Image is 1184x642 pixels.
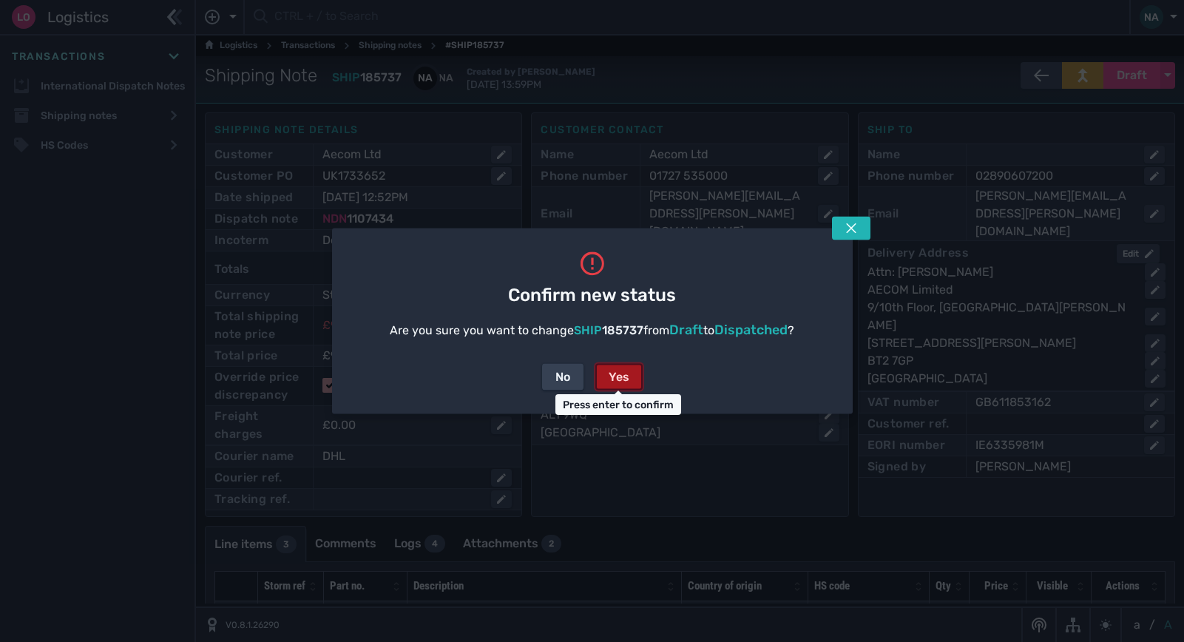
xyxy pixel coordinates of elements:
[555,368,570,386] div: No
[669,322,703,338] span: Draft
[574,323,602,337] span: SHIP
[602,323,643,337] span: 185737
[714,322,788,338] span: Dispatched
[555,394,681,415] div: Press enter to confirm
[508,282,676,308] span: Confirm new status
[390,320,794,340] div: Are you sure you want to change from to ?
[595,364,643,391] button: Yes
[832,217,870,240] button: Tap escape key to close
[542,364,583,391] button: No
[609,368,629,386] div: Yes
